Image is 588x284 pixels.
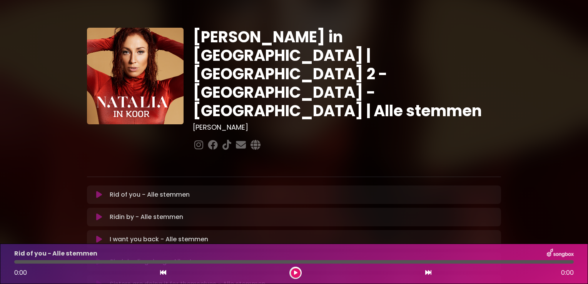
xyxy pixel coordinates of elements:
[110,212,183,222] p: Ridin by - Alle stemmen
[547,249,574,259] img: songbox-logo-white.png
[561,268,574,277] span: 0:00
[193,123,501,132] h3: [PERSON_NAME]
[14,268,27,277] span: 0:00
[110,190,190,199] p: Rid of you - Alle stemmen
[14,249,97,258] p: Rid of you - Alle stemmen
[87,28,184,124] img: YTVS25JmS9CLUqXqkEhs
[110,235,208,244] p: I want you back - Alle stemmen
[193,28,501,120] h1: [PERSON_NAME] in [GEOGRAPHIC_DATA] | [GEOGRAPHIC_DATA] 2 - [GEOGRAPHIC_DATA] - [GEOGRAPHIC_DATA] ...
